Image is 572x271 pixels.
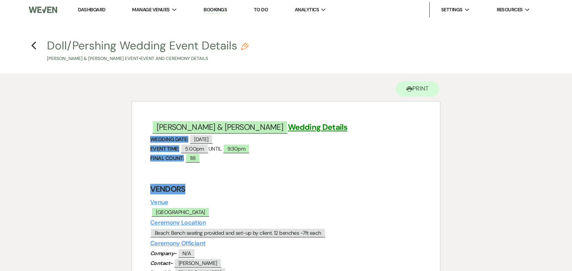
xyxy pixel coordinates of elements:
[150,219,206,226] u: Ceremony Location
[204,6,227,14] a: Bookings
[150,239,205,247] u: Ceremony Officiant
[295,6,319,14] span: Analytics
[150,136,188,143] strong: WEDDING DATE:
[150,184,185,194] strong: VENDORS
[150,228,326,237] span: Beach: Bench seating provided and set-up by client. 12 benches -7ft each
[497,6,523,14] span: Resources
[152,120,288,134] span: [PERSON_NAME] & [PERSON_NAME]
[151,207,209,217] span: [GEOGRAPHIC_DATA]
[47,55,249,62] p: [PERSON_NAME] & [PERSON_NAME] Event • Event and Ceremony Details
[150,155,184,162] strong: FINAL COUNT:
[150,198,168,206] u: Venue
[47,40,249,62] button: Doll/Pershing Wedding Event Details[PERSON_NAME] & [PERSON_NAME] Event•Event and Ceremony Details
[396,81,439,97] button: Print
[254,6,268,13] a: To Do
[132,6,169,14] span: Manage Venues
[185,153,200,163] span: 118
[178,248,195,258] span: N/A
[288,122,347,132] u: Wedding Details
[223,144,250,153] span: 9:30pm
[150,260,173,266] em: Contact-
[78,6,105,13] a: Dashboard
[150,145,179,152] strong: EVENT TIME:
[150,250,177,257] em: Company-
[29,2,57,18] img: Weven Logo
[441,6,463,14] span: Settings
[190,134,213,144] span: [DATE]
[174,258,222,268] span: [PERSON_NAME]
[180,144,208,153] span: 5:00pm
[150,144,422,154] p: UNTIL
